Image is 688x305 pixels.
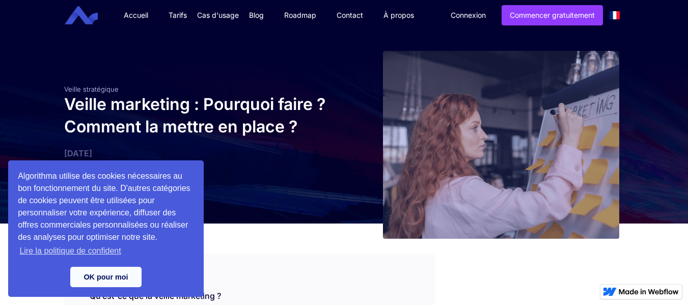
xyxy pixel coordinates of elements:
div: [DATE] [64,148,339,158]
div: SOMMAIRE [64,254,434,281]
div: Cas d'usage [197,10,239,20]
a: home [72,6,105,25]
a: Commencer gratuitement [502,5,603,25]
a: learn more about cookies [18,243,123,259]
div: cookieconsent [8,160,204,297]
a: Connexion [443,6,493,25]
span: Algorithma utilise des cookies nécessaires au bon fonctionnement du site. D'autres catégories de ... [18,170,194,259]
a: Qu’est-ce que la veille marketing ? [90,291,221,301]
div: Veille stratégique [64,85,339,93]
a: dismiss cookie message [70,267,142,287]
img: Made in Webflow [619,289,679,295]
h1: Veille marketing : Pourquoi faire ? Comment la mettre en place ? [64,93,339,138]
